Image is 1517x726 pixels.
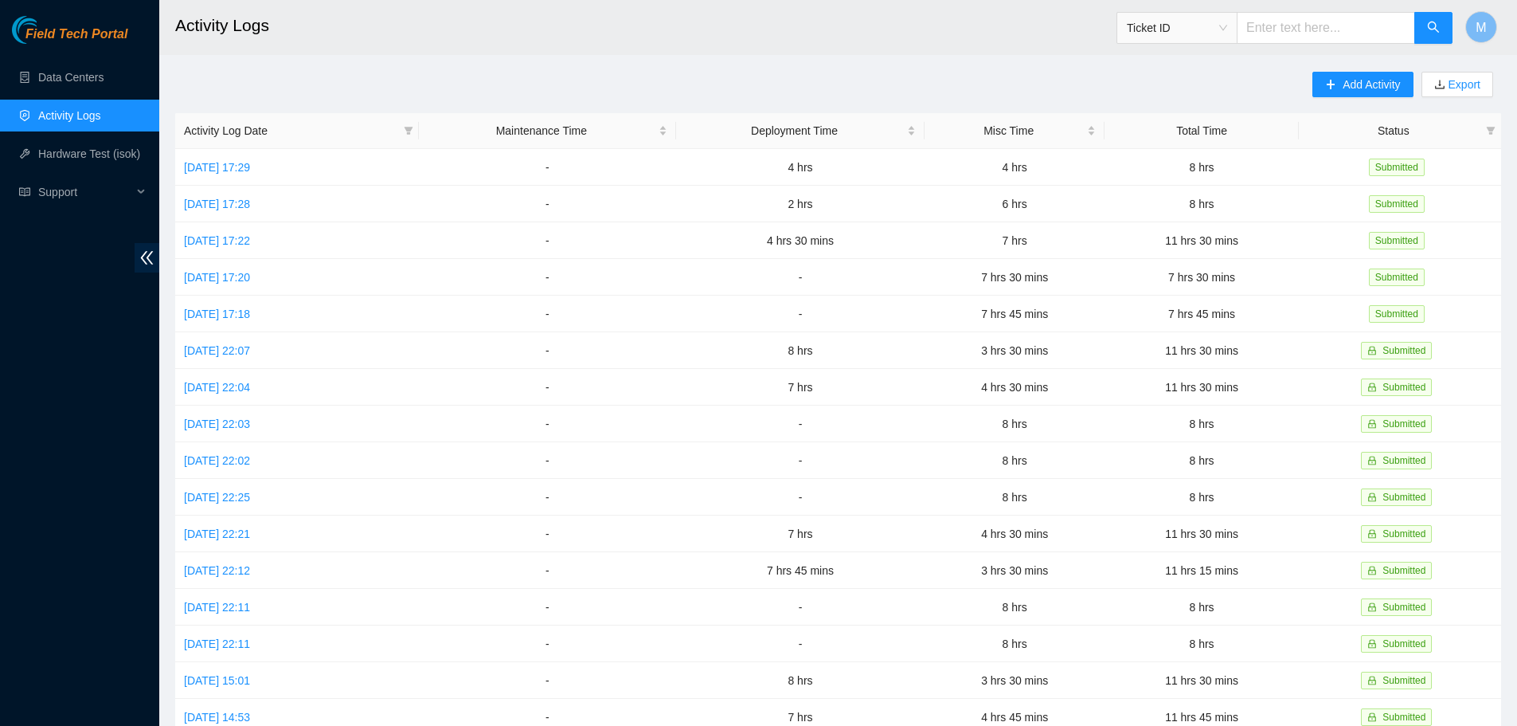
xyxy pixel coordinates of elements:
[676,296,925,332] td: -
[1105,113,1298,149] th: Total Time
[1427,21,1440,36] span: search
[925,552,1105,589] td: 3 hrs 30 mins
[184,674,250,687] a: [DATE] 15:01
[419,589,676,626] td: -
[1369,305,1425,323] span: Submitted
[184,381,250,394] a: [DATE] 22:04
[184,601,250,614] a: [DATE] 22:11
[419,662,676,699] td: -
[1105,626,1298,662] td: 8 hrs
[1434,79,1445,92] span: download
[925,479,1105,516] td: 8 hrs
[1105,662,1298,699] td: 11 hrs 30 mins
[1369,269,1425,286] span: Submitted
[419,369,676,406] td: -
[1382,528,1425,540] span: Submitted
[401,119,416,143] span: filter
[1105,369,1298,406] td: 11 hrs 30 mins
[1414,12,1452,44] button: search
[1105,479,1298,516] td: 8 hrs
[676,222,925,259] td: 4 hrs 30 mins
[419,442,676,479] td: -
[184,454,250,467] a: [DATE] 22:02
[1367,566,1377,575] span: lock
[419,406,676,442] td: -
[419,552,676,589] td: -
[1382,565,1425,576] span: Submitted
[38,71,104,84] a: Data Centers
[1105,406,1298,442] td: 8 hrs
[1483,119,1499,143] span: filter
[676,406,925,442] td: -
[1369,232,1425,249] span: Submitted
[925,589,1105,626] td: 8 hrs
[1476,18,1486,37] span: M
[184,271,250,284] a: [DATE] 17:20
[925,332,1105,369] td: 3 hrs 30 mins
[1369,195,1425,213] span: Submitted
[419,516,676,552] td: -
[1105,552,1298,589] td: 11 hrs 15 mins
[1105,259,1298,296] td: 7 hrs 30 mins
[1237,12,1415,44] input: Enter text here...
[1367,346,1377,355] span: lock
[1382,345,1425,356] span: Submitted
[676,186,925,222] td: 2 hrs
[925,516,1105,552] td: 4 hrs 30 mins
[925,186,1105,222] td: 6 hrs
[1486,126,1495,135] span: filter
[184,344,250,357] a: [DATE] 22:07
[184,418,250,430] a: [DATE] 22:03
[184,308,250,320] a: [DATE] 17:18
[135,243,159,273] span: double-left
[1367,419,1377,429] span: lock
[184,161,250,174] a: [DATE] 17:29
[1105,296,1298,332] td: 7 hrs 45 mins
[184,711,250,724] a: [DATE] 14:53
[1367,639,1377,649] span: lock
[925,626,1105,662] td: 8 hrs
[1367,602,1377,612] span: lock
[1367,529,1377,539] span: lock
[419,222,676,259] td: -
[1105,332,1298,369] td: 11 hrs 30 mins
[1369,159,1425,176] span: Submitted
[1105,589,1298,626] td: 8 hrs
[1367,676,1377,685] span: lock
[1105,149,1298,186] td: 8 hrs
[1382,418,1425,430] span: Submitted
[1382,492,1425,503] span: Submitted
[1367,493,1377,502] span: lock
[925,222,1105,259] td: 7 hrs
[184,122,397,139] span: Activity Log Date
[1105,516,1298,552] td: 11 hrs 30 mins
[1367,456,1377,465] span: lock
[419,479,676,516] td: -
[38,176,132,208] span: Support
[1382,382,1425,393] span: Submitted
[1127,16,1227,40] span: Ticket ID
[925,442,1105,479] td: 8 hrs
[12,29,127,49] a: Akamai TechnologiesField Tech Portal
[1367,383,1377,392] span: lock
[676,626,925,662] td: -
[419,626,676,662] td: -
[1343,76,1400,93] span: Add Activity
[19,186,30,198] span: read
[419,259,676,296] td: -
[184,528,250,540] a: [DATE] 22:21
[676,516,925,552] td: 7 hrs
[419,296,676,332] td: -
[1382,675,1425,686] span: Submitted
[184,234,250,247] a: [DATE] 17:22
[404,126,413,135] span: filter
[12,16,80,44] img: Akamai Technologies
[676,662,925,699] td: 8 hrs
[676,259,925,296] td: -
[676,332,925,369] td: 8 hrs
[925,259,1105,296] td: 7 hrs 30 mins
[1105,186,1298,222] td: 8 hrs
[925,406,1105,442] td: 8 hrs
[184,198,250,210] a: [DATE] 17:28
[419,186,676,222] td: -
